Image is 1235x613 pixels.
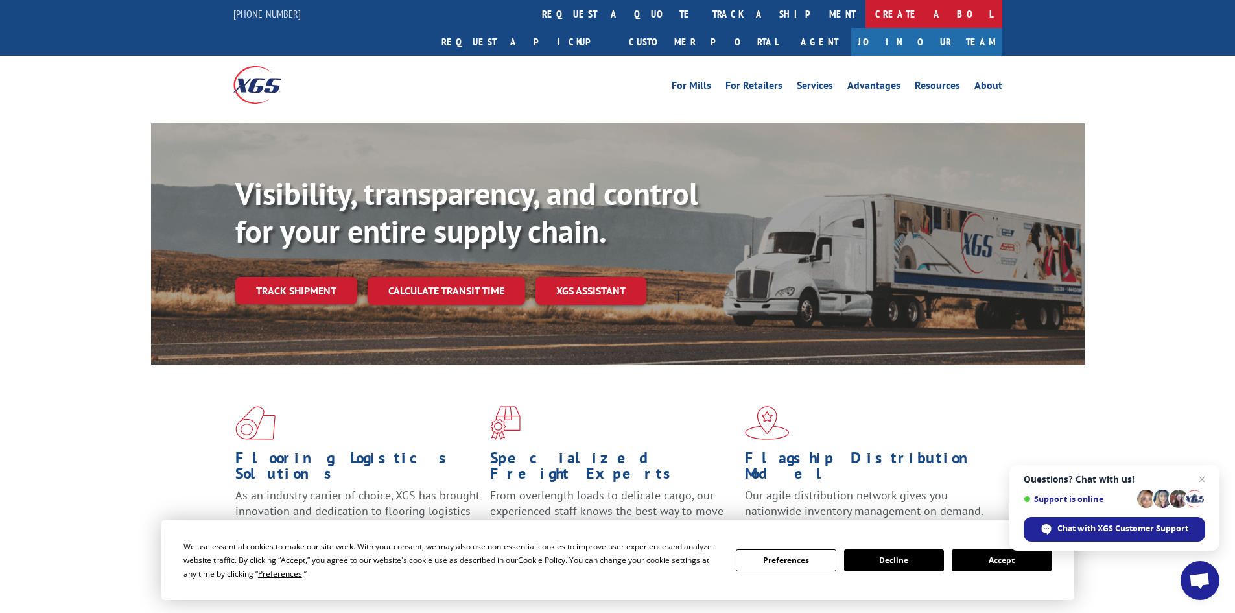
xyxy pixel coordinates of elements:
span: Chat with XGS Customer Support [1057,523,1188,535]
span: As an industry carrier of choice, XGS has brought innovation and dedication to flooring logistics... [235,488,480,534]
h1: Specialized Freight Experts [490,450,735,488]
a: Request a pickup [432,28,619,56]
a: Agent [788,28,851,56]
button: Preferences [736,549,836,571]
img: xgs-icon-total-supply-chain-intelligence-red [235,406,276,440]
div: Chat with XGS Customer Support [1024,517,1205,542]
span: Questions? Chat with us! [1024,474,1205,485]
a: For Retailers [725,80,782,95]
a: For Mills [672,80,711,95]
a: Resources [915,80,960,95]
div: We use essential cookies to make our site work. With your consent, we may also use non-essential ... [183,540,720,581]
span: Our agile distribution network gives you nationwide inventory management on demand. [745,488,983,518]
a: Calculate transit time [368,277,525,305]
h1: Flagship Distribution Model [745,450,990,488]
span: Cookie Policy [518,555,565,566]
a: Track shipment [235,277,357,304]
h1: Flooring Logistics Solutions [235,450,480,488]
a: [PHONE_NUMBER] [233,7,301,20]
a: Advantages [847,80,900,95]
span: Close chat [1194,472,1210,487]
a: Customer Portal [619,28,788,56]
img: xgs-icon-focused-on-flooring-red [490,406,521,440]
div: Open chat [1181,561,1219,600]
span: Preferences [258,568,302,579]
p: From overlength loads to delicate cargo, our experienced staff knows the best way to move your fr... [490,488,735,546]
b: Visibility, transparency, and control for your entire supply chain. [235,173,698,251]
button: Accept [952,549,1052,571]
img: xgs-icon-flagship-distribution-model-red [745,406,790,440]
a: Join Our Team [851,28,1002,56]
button: Decline [844,549,944,571]
span: Support is online [1024,494,1133,504]
a: XGS ASSISTANT [535,277,646,305]
a: Services [797,80,833,95]
a: About [974,80,1002,95]
div: Cookie Consent Prompt [161,520,1074,600]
